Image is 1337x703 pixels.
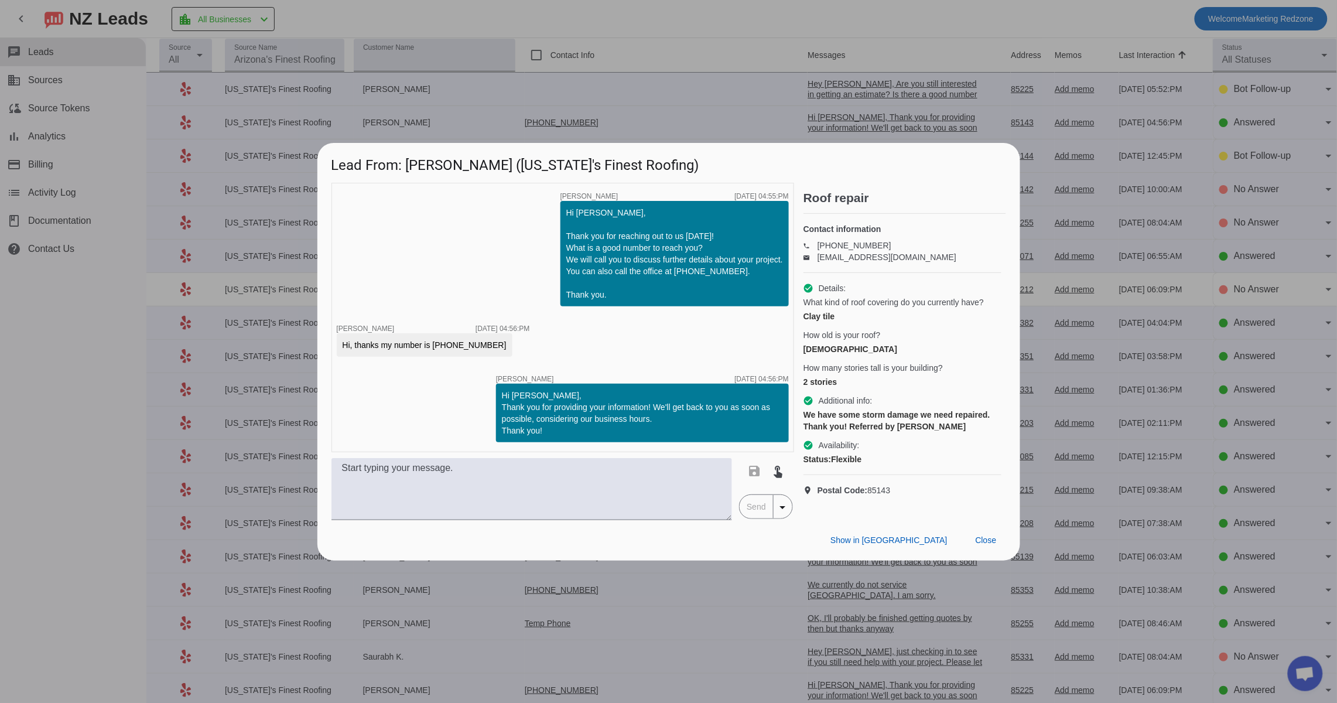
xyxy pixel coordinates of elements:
[819,395,873,407] span: Additional info:
[776,500,790,514] mat-icon: arrow_drop_down
[803,329,881,341] span: How old is your roof?
[803,223,1001,235] h4: Contact information
[819,282,846,294] span: Details:
[803,283,814,294] mat-icon: check_circle
[818,486,868,495] strong: Postal Code:
[343,339,507,351] div: Hi, thanks my number is [PHONE_NUMBER]
[966,530,1006,551] button: Close
[496,376,554,383] span: [PERSON_NAME]
[803,362,943,374] span: How many stories tall is your building?
[803,243,818,248] mat-icon: phone
[734,376,788,383] div: [DATE] 04:56:PM
[566,207,783,301] div: Hi [PERSON_NAME], Thank you for reaching out to us [DATE]! What is a good number to reach you? We...
[803,376,1001,388] div: 2 stories
[803,310,1001,322] div: Clay tile
[803,254,818,260] mat-icon: email
[734,193,788,200] div: [DATE] 04:55:PM
[337,325,395,333] span: [PERSON_NAME]
[803,409,1001,432] div: We have some storm damage we need repaired. Thank you! Referred by [PERSON_NAME]
[803,440,814,451] mat-icon: check_circle
[803,296,984,308] span: What kind of roof covering do you currently have?
[803,395,814,406] mat-icon: check_circle
[821,530,956,551] button: Show in [GEOGRAPHIC_DATA]
[803,453,1001,465] div: Flexible
[560,193,618,200] span: [PERSON_NAME]
[818,252,956,262] a: [EMAIL_ADDRESS][DOMAIN_NAME]
[771,464,785,478] mat-icon: touch_app
[803,192,1006,204] h2: Roof repair
[476,325,529,332] div: [DATE] 04:56:PM
[803,486,818,495] mat-icon: location_on
[502,390,783,436] div: Hi [PERSON_NAME], Thank you for providing your information! We'll get back to you as soon as poss...
[819,439,860,451] span: Availability:
[317,143,1020,182] h1: Lead From: [PERSON_NAME] ([US_STATE]'s Finest Roofing)
[803,455,831,464] strong: Status:
[976,535,997,545] span: Close
[803,343,1001,355] div: [DEMOGRAPHIC_DATA]
[818,484,891,496] span: 85143
[818,241,891,250] a: [PHONE_NUMBER]
[830,535,947,545] span: Show in [GEOGRAPHIC_DATA]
